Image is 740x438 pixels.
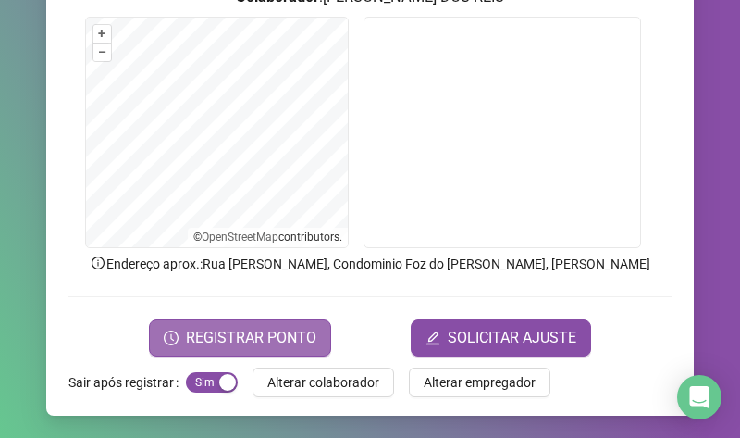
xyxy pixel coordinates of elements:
[202,231,278,244] a: OpenStreetMap
[164,331,179,345] span: clock-circle
[677,375,721,419] div: Open Intercom Messenger
[68,254,672,274] p: Endereço aprox. : Rua [PERSON_NAME], Condominio Foz do [PERSON_NAME], [PERSON_NAME]
[90,255,106,271] span: info-circle
[193,231,342,244] li: © contributors.
[424,372,536,393] span: Alterar empregador
[448,327,576,349] span: SOLICITAR AJUSTE
[409,368,550,397] button: Alterar empregador
[253,368,394,397] button: Alterar colaborador
[267,372,379,393] span: Alterar colaborador
[411,319,591,357] button: editSOLICITAR AJUSTE
[93,25,111,43] button: +
[186,327,316,349] span: REGISTRAR PONTO
[149,319,331,357] button: REGISTRAR PONTO
[93,44,111,61] button: –
[425,331,440,345] span: edit
[68,368,186,397] label: Sair após registrar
